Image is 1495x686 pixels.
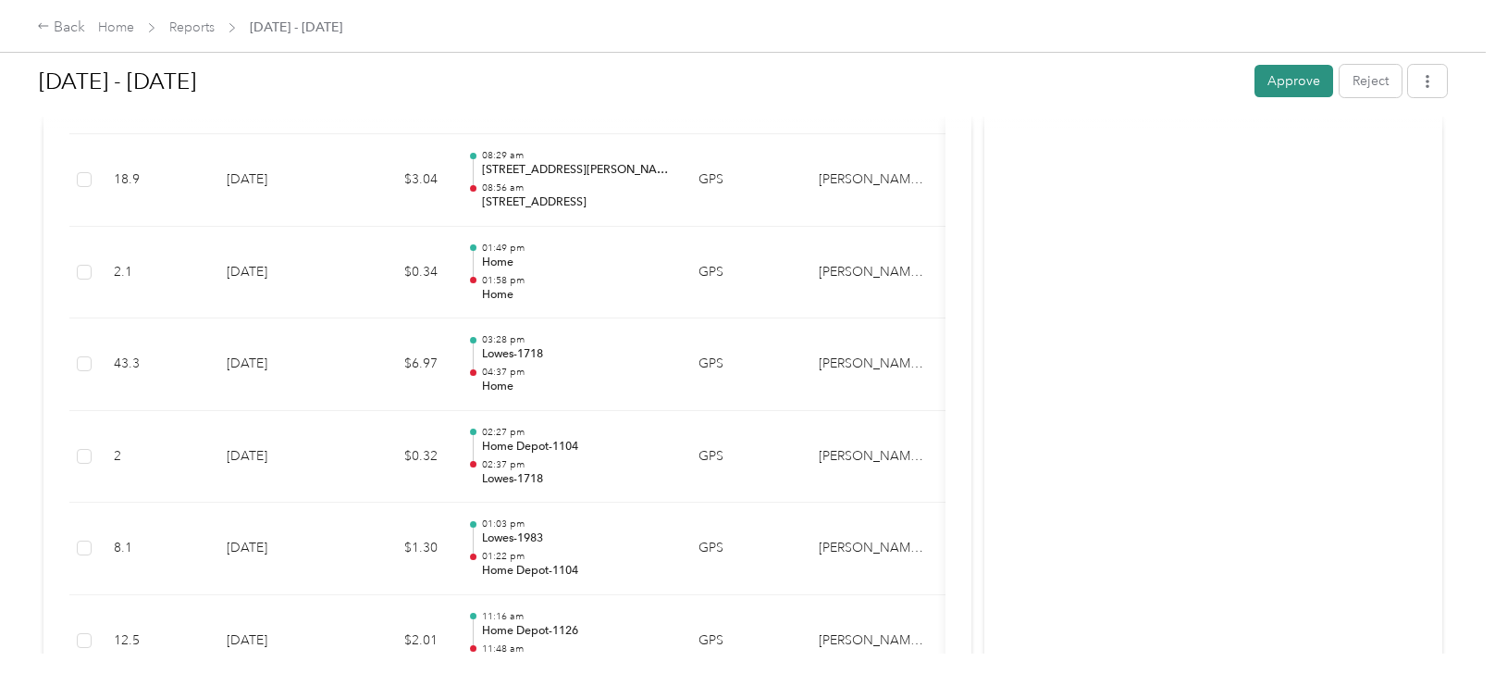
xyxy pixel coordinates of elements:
td: 2 [99,411,212,504]
td: Acosta Whirlpool [804,227,943,319]
td: $1.30 [341,503,452,595]
td: GPS [684,227,804,319]
td: Acosta Whirlpool [804,411,943,504]
td: Acosta Whirlpool [804,503,943,595]
td: [DATE] [212,134,341,227]
td: GPS [684,411,804,504]
iframe: Everlance-gr Chat Button Frame [1391,582,1495,686]
p: 01:22 pm [482,550,669,563]
p: 01:49 pm [482,242,669,255]
p: Home Depot-1104 [482,439,669,455]
p: [STREET_ADDRESS][PERSON_NAME] [482,162,669,179]
td: Acosta Whirlpool [804,318,943,411]
td: [DATE] [212,318,341,411]
td: $3.04 [341,134,452,227]
p: Home [482,255,669,271]
p: 08:29 am [482,149,669,162]
p: 02:37 pm [482,458,669,471]
p: [STREET_ADDRESS] [482,194,669,211]
p: 08:56 am [482,181,669,194]
td: [DATE] [212,227,341,319]
h1: Aug 1 - 31, 2025 [39,59,1242,104]
td: Acosta Whirlpool [804,134,943,227]
td: GPS [684,503,804,595]
td: 8.1 [99,503,212,595]
td: $0.34 [341,227,452,319]
span: [DATE] - [DATE] [250,18,342,37]
td: [DATE] [212,411,341,504]
p: 01:58 pm [482,274,669,287]
td: $0.32 [341,411,452,504]
p: 11:16 am [482,610,669,623]
p: 01:03 pm [482,518,669,530]
p: 03:28 pm [482,333,669,346]
p: 02:27 pm [482,426,669,439]
div: Back [37,17,85,39]
td: $6.97 [341,318,452,411]
p: Home Depot-1104 [482,563,669,580]
button: Approve [1254,65,1333,97]
td: 18.9 [99,134,212,227]
a: Home [98,19,134,35]
td: [DATE] [212,503,341,595]
p: Lowes-1983 [482,530,669,547]
td: 43.3 [99,318,212,411]
p: 11:48 am [482,642,669,655]
p: Home [482,287,669,304]
td: 2.1 [99,227,212,319]
p: Home [482,379,669,395]
p: 04:37 pm [482,366,669,379]
p: Lowes-1718 [482,346,669,363]
td: GPS [684,134,804,227]
td: GPS [684,318,804,411]
a: Reports [169,19,215,35]
p: Home Depot-1126 [482,623,669,640]
p: Lowes-1718 [482,471,669,488]
button: Reject [1340,65,1402,97]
